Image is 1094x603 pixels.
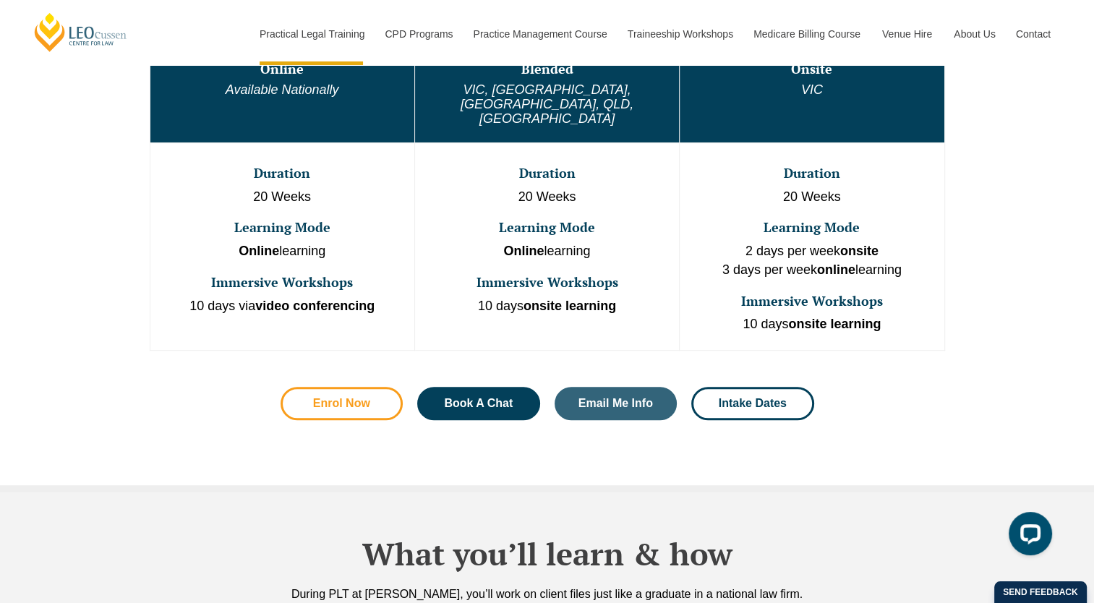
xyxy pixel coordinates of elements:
a: Book A Chat [417,387,540,420]
span: Enrol Now [313,398,370,409]
p: 20 Weeks [152,188,413,207]
h3: Onsite [681,62,942,77]
strong: onsite learning [788,317,881,331]
a: [PERSON_NAME] Centre for Law [33,12,129,53]
a: Medicare Billing Course [743,3,871,65]
strong: Online [239,244,279,258]
strong: video conferencing [255,299,375,313]
a: Email Me Info [555,387,678,420]
p: 20 Weeks [416,188,678,207]
em: VIC [801,82,823,97]
h3: Blended [416,62,678,77]
strong: online [817,262,855,277]
em: VIC, [GEOGRAPHIC_DATA], [GEOGRAPHIC_DATA], QLD, [GEOGRAPHIC_DATA] [461,82,633,126]
h3: Immersive Workshops [416,275,678,290]
span: Book A Chat [444,398,513,409]
h2: What you’ll learn & how [135,536,960,572]
strong: onsite [840,244,879,258]
a: Intake Dates [691,387,814,420]
h3: Learning Mode [681,221,942,235]
strong: Online [503,244,544,258]
h3: Immersive Workshops [681,294,942,309]
iframe: LiveChat chat widget [997,506,1058,567]
p: 10 days via [152,297,413,316]
h3: Duration [152,166,413,181]
a: Practical Legal Training [249,3,375,65]
a: Traineeship Workshops [617,3,743,65]
p: learning [416,242,678,261]
h3: Immersive Workshops [152,275,413,290]
p: 2 days per week 3 days per week learning [681,242,942,279]
p: learning [152,242,413,261]
span: Intake Dates [719,398,787,409]
p: 10 days [416,297,678,316]
p: 10 days [681,315,942,334]
h3: Learning Mode [416,221,678,235]
a: Venue Hire [871,3,943,65]
strong: onsite learning [524,299,616,313]
p: 20 Weeks [681,188,942,207]
h3: Duration [681,166,942,181]
span: Email Me Info [578,398,653,409]
h3: Learning Mode [152,221,413,235]
a: Practice Management Course [463,3,617,65]
em: Available Nationally [226,82,339,97]
a: About Us [943,3,1005,65]
a: CPD Programs [374,3,462,65]
a: Contact [1005,3,1061,65]
h3: Duration [416,166,678,181]
a: Enrol Now [281,387,403,420]
h3: Online [152,62,413,77]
